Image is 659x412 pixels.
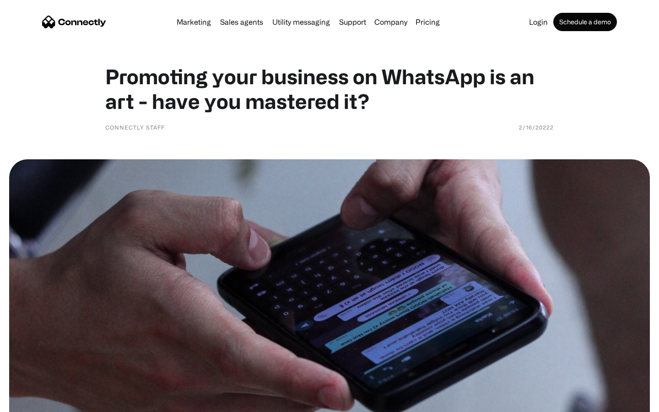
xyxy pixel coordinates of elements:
a: Support [335,18,370,26]
div: Connectly Staff [105,123,165,132]
a: Pricing [412,18,443,26]
a: Schedule a demo [553,13,617,31]
h1: Promoting your business on WhatsApp is an art - have you mastered it? [105,64,554,114]
a: home [42,15,106,29]
a: Sales agents [216,18,267,26]
a: Marketing [173,18,215,26]
a: Utility messaging [269,18,334,26]
ul: Language list [18,396,55,409]
a: Login [525,18,551,26]
div: 2/16/20222 [519,123,554,132]
div: Company [374,16,407,28]
div: Company [372,16,410,28]
aside: Language selected: English [9,396,55,409]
